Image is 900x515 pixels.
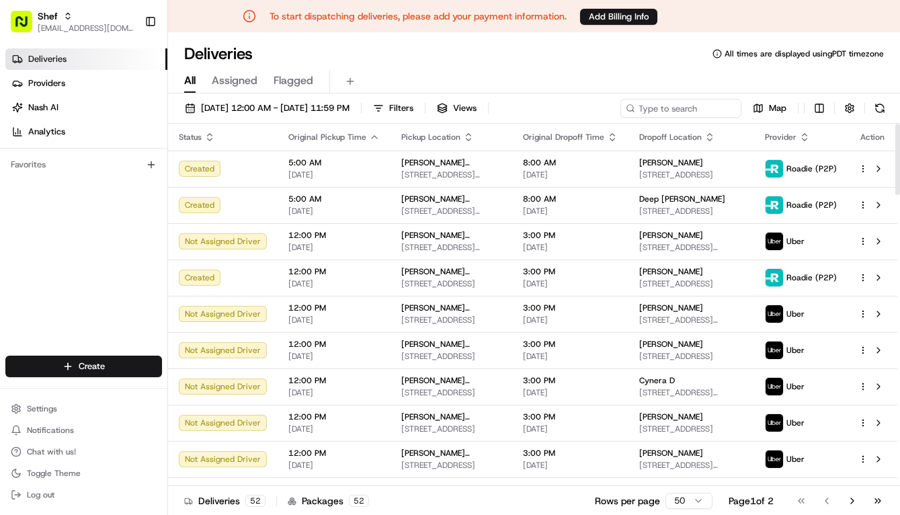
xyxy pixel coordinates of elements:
[401,169,501,180] span: [STREET_ADDRESS][PERSON_NAME]
[523,460,618,471] span: [DATE]
[401,157,501,168] span: [PERSON_NAME] ([PHONE_NUMBER])
[401,132,460,143] span: Pickup Location
[639,157,703,168] span: [PERSON_NAME]
[523,339,618,350] span: 3:00 PM
[288,242,380,253] span: [DATE]
[766,414,783,432] img: uber-new-logo.jpeg
[38,23,134,34] button: [EMAIL_ADDRESS][DOMAIN_NAME]
[523,230,618,241] span: 3:00 PM
[786,309,805,319] span: Uber
[27,446,76,457] span: Chat with us!
[765,132,796,143] span: Provider
[270,9,567,23] p: To start dispatching deliveries, please add your payment information.
[38,9,58,23] button: Shef
[580,9,657,25] button: Add Billing Info
[401,315,501,325] span: [STREET_ADDRESS]
[766,269,783,286] img: roadie-logo-v2.jpg
[523,315,618,325] span: [DATE]
[639,448,703,459] span: [PERSON_NAME]
[639,169,743,180] span: [STREET_ADDRESS]
[184,494,265,508] div: Deliveries
[60,128,220,142] div: Start new chat
[288,194,380,204] span: 5:00 AM
[639,303,703,313] span: [PERSON_NAME]
[108,259,221,283] a: 💻API Documentation
[179,132,202,143] span: Status
[858,132,887,143] div: Action
[179,99,356,118] button: [DATE] 12:00 AM - [DATE] 11:59 PM
[389,102,413,114] span: Filters
[367,99,419,118] button: Filters
[5,97,167,118] a: Nash AI
[288,375,380,386] span: 12:00 PM
[401,424,501,434] span: [STREET_ADDRESS]
[5,464,162,483] button: Toggle Theme
[786,345,805,356] span: Uber
[523,206,618,216] span: [DATE]
[766,196,783,214] img: roadie-logo-v2.jpg
[60,142,185,153] div: We're available if you need us!
[288,387,380,398] span: [DATE]
[5,154,162,175] div: Favorites
[104,208,132,219] span: [DATE]
[5,421,162,440] button: Notifications
[401,278,501,289] span: [STREET_ADDRESS]
[8,259,108,283] a: 📗Knowledge Base
[27,264,103,278] span: Knowledge Base
[401,448,501,459] span: [PERSON_NAME] ([PHONE_NUMBER])
[288,494,369,508] div: Packages
[28,53,67,65] span: Deliveries
[28,102,58,114] span: Nash AI
[401,375,501,386] span: [PERSON_NAME] ([PHONE_NUMBER])
[786,418,805,428] span: Uber
[212,73,257,89] span: Assigned
[786,272,837,283] span: Roadie (P2P)
[431,99,483,118] button: Views
[639,278,743,289] span: [STREET_ADDRESS]
[725,48,884,59] span: All times are displayed using PDT timezone
[766,342,783,359] img: uber-new-logo.jpeg
[201,102,350,114] span: [DATE] 12:00 AM - [DATE] 11:59 PM
[13,266,24,276] div: 📗
[288,157,380,168] span: 5:00 AM
[401,242,501,253] span: [STREET_ADDRESS][PERSON_NAME]
[134,297,163,307] span: Pylon
[401,266,501,277] span: [PERSON_NAME] ([PHONE_NUMBER])
[639,387,743,398] span: [STREET_ADDRESS][PERSON_NAME]
[5,399,162,418] button: Settings
[5,73,167,94] a: Providers
[523,387,618,398] span: [DATE]
[523,448,618,459] span: 3:00 PM
[401,484,501,495] span: [PERSON_NAME] ([PHONE_NUMBER])
[639,375,675,386] span: Cynera D
[288,351,380,362] span: [DATE]
[786,454,805,465] span: Uber
[208,172,245,188] button: See all
[639,132,702,143] span: Dropoff Location
[27,403,57,414] span: Settings
[639,460,743,471] span: [STREET_ADDRESS][US_STATE][US_STATE]
[639,315,743,325] span: [STREET_ADDRESS][PERSON_NAME]
[5,485,162,504] button: Log out
[766,160,783,177] img: roadie-logo-v2.jpg
[769,102,786,114] span: Map
[288,424,380,434] span: [DATE]
[27,425,74,436] span: Notifications
[184,43,253,65] h1: Deliveries
[786,200,837,210] span: Roadie (P2P)
[580,8,657,25] a: Add Billing Info
[639,266,703,277] span: [PERSON_NAME]
[288,484,380,495] span: 12:00 PM
[523,484,618,495] span: 3:00 PM
[5,5,139,38] button: Shef[EMAIL_ADDRESS][DOMAIN_NAME]
[639,230,703,241] span: [PERSON_NAME]
[5,442,162,461] button: Chat with us!
[401,387,501,398] span: [STREET_ADDRESS]
[401,339,501,350] span: [PERSON_NAME] (7815306775)
[523,278,618,289] span: [DATE]
[523,303,618,313] span: 3:00 PM
[288,303,380,313] span: 12:00 PM
[184,73,196,89] span: All
[523,424,618,434] span: [DATE]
